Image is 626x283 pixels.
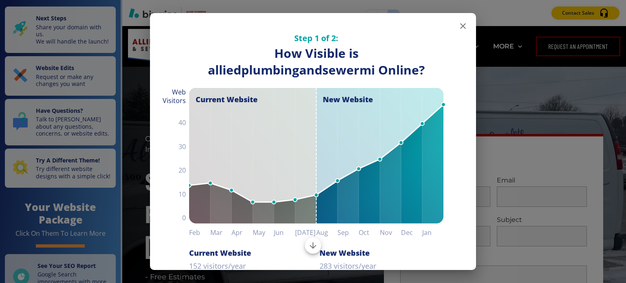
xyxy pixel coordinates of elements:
[380,227,401,238] h6: Nov
[189,261,246,272] p: 152 visitors/year
[231,227,253,238] h6: Apr
[320,261,376,272] p: 283 visitors/year
[359,227,380,238] h6: Oct
[422,227,443,238] h6: Jan
[320,248,370,258] h6: New Website
[274,227,295,238] h6: Jun
[295,227,316,238] h6: [DATE]
[305,237,321,254] button: Scroll to bottom
[401,227,422,238] h6: Dec
[189,248,251,258] h6: Current Website
[210,227,231,238] h6: Mar
[316,227,337,238] h6: Aug
[253,227,274,238] h6: May
[337,227,359,238] h6: Sep
[189,227,210,238] h6: Feb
